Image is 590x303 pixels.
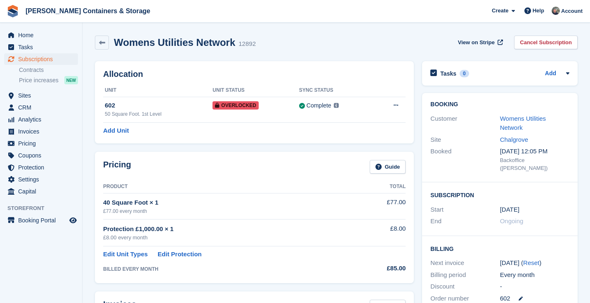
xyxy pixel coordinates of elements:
span: Storefront [7,204,82,212]
span: Ongoing [500,217,524,224]
h2: Billing [430,244,569,253]
div: 0 [460,70,469,77]
span: Tasks [18,41,68,53]
div: 50 Square Foot. 1st Level [105,110,212,118]
div: [DATE] ( ) [500,258,569,268]
div: BILLED EVERY MONTH [103,265,357,273]
span: Account [561,7,583,15]
div: £85.00 [357,264,406,273]
a: menu [4,90,78,101]
div: £8.00 every month [103,234,357,242]
a: Edit Unit Types [103,250,148,259]
a: Cancel Subscription [514,36,578,49]
a: menu [4,138,78,149]
a: menu [4,215,78,226]
div: NEW [64,76,78,84]
td: £77.00 [357,193,406,219]
span: Home [18,29,68,41]
div: 12892 [238,39,256,49]
h2: Subscription [430,191,569,199]
th: Total [357,180,406,193]
div: Customer [430,114,500,133]
time: 2023-01-16 00:00:00 UTC [500,205,519,215]
div: 602 [105,101,212,110]
img: icon-info-grey-7440780725fd019a000dd9b08b2336e03edf1995a4989e88bcd33f0948082b44.svg [334,103,339,108]
img: Adam Greenhalgh [552,7,560,15]
div: End [430,217,500,226]
a: Chalgrove [500,136,528,143]
a: menu [4,186,78,197]
a: Price increases NEW [19,76,78,85]
div: Billing period [430,270,500,280]
div: £77.00 every month [103,208,357,215]
a: menu [4,114,78,125]
a: Edit Protection [158,250,202,259]
img: stora-icon-8386f47178a22dfd0bd8f6a31ec36ba5ce8667c1dd55bd0f319d3a0aa187defe.svg [7,5,19,17]
div: Protection £1,000.00 × 1 [103,224,357,234]
a: menu [4,29,78,41]
span: Subscriptions [18,53,68,65]
span: Capital [18,186,68,197]
h2: Pricing [103,160,131,174]
a: menu [4,174,78,185]
span: Invoices [18,126,68,137]
span: CRM [18,102,68,113]
span: Help [533,7,544,15]
a: Guide [370,160,406,174]
a: Preview store [68,215,78,225]
span: Booking Portal [18,215,68,226]
h2: Tasks [440,70,456,77]
span: Overlocked [212,101,259,110]
td: £8.00 [357,219,406,246]
h2: Allocation [103,69,406,79]
div: 40 Square Foot × 1 [103,198,357,208]
a: Reset [523,259,539,266]
span: Settings [18,174,68,185]
span: Protection [18,162,68,173]
h2: Booking [430,101,569,108]
span: Analytics [18,114,68,125]
div: Discount [430,282,500,291]
span: Price increases [19,76,59,84]
a: Womens Utilities Network [500,115,546,131]
div: Backoffice ([PERSON_NAME]) [500,156,569,172]
a: Contracts [19,66,78,74]
a: menu [4,162,78,173]
a: menu [4,53,78,65]
div: Site [430,135,500,145]
div: Next invoice [430,258,500,268]
a: menu [4,41,78,53]
span: Coupons [18,150,68,161]
a: [PERSON_NAME] Containers & Storage [22,4,153,18]
div: Start [430,205,500,215]
div: Booked [430,147,500,172]
a: Add Unit [103,126,129,136]
h2: Womens Utilities Network [114,37,235,48]
div: - [500,282,569,291]
th: Sync Status [299,84,373,97]
span: Pricing [18,138,68,149]
th: Unit Status [212,84,299,97]
a: menu [4,126,78,137]
span: Sites [18,90,68,101]
a: Add [545,69,556,79]
a: View on Stripe [455,36,505,49]
th: Unit [103,84,212,97]
div: Complete [307,101,331,110]
div: Every month [500,270,569,280]
a: menu [4,102,78,113]
th: Product [103,180,357,193]
a: menu [4,150,78,161]
div: [DATE] 12:05 PM [500,147,569,156]
span: Create [492,7,508,15]
span: View on Stripe [458,38,495,47]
